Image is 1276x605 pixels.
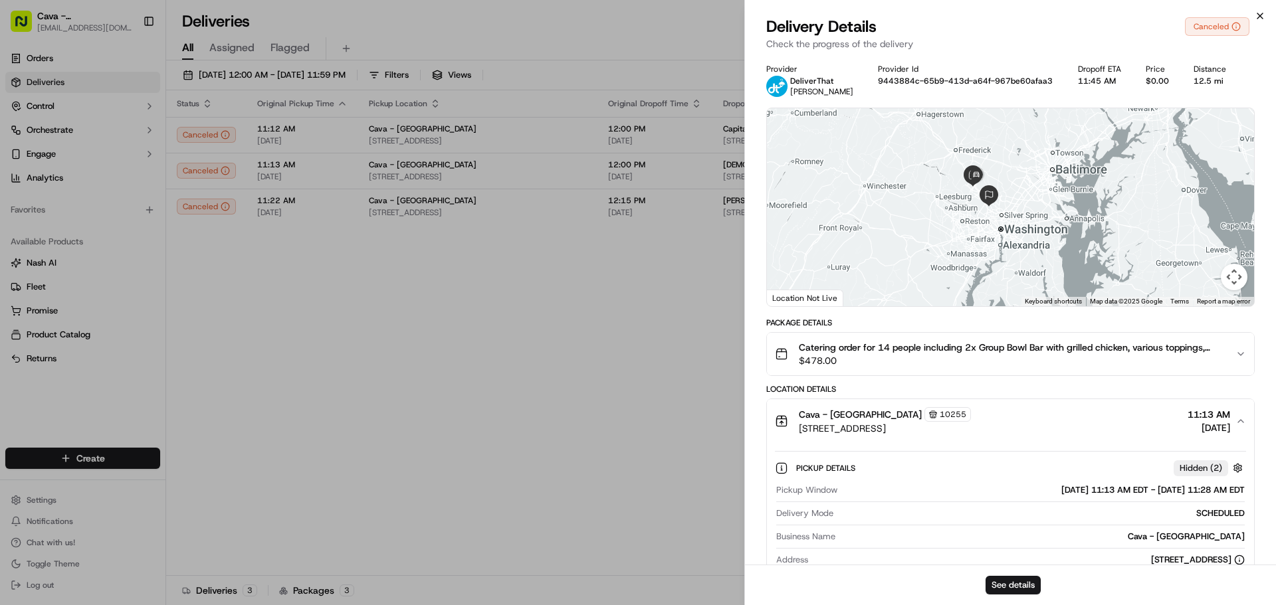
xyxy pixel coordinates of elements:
[1194,64,1229,74] div: Distance
[878,76,1053,86] button: 9443884c-65b9-413d-a64f-967be60afaa3
[94,329,161,339] a: Powered byPylon
[986,576,1041,594] button: See details
[790,86,853,97] span: [PERSON_NAME]
[843,484,1245,496] div: [DATE] 11:13 AM EDT - [DATE] 11:28 AM EDT
[766,64,857,74] div: Provider
[60,140,183,151] div: We're available if you need us!
[878,64,1056,74] div: Provider Id
[839,507,1245,519] div: SCHEDULED
[112,298,123,309] div: 💻
[770,289,814,306] img: Google
[126,297,213,310] span: API Documentation
[144,206,149,216] span: •
[799,408,922,421] span: Cava - [GEOGRAPHIC_DATA]
[8,292,107,315] a: 📗Knowledge Base
[1185,17,1249,36] button: Canceled
[41,206,142,216] span: Wisdom [PERSON_NAME]
[206,170,242,186] button: See all
[107,292,219,315] a: 💻API Documentation
[110,242,115,252] span: •
[41,242,108,252] span: [PERSON_NAME]
[790,76,853,86] p: DeliverThat
[799,341,1225,354] span: Catering order for 14 people including 2x Group Bowl Bar with grilled chicken, various toppings, ...
[27,242,37,253] img: 1736555255976-a54dd68f-1ca7-489b-9aae-adbdc363a1c4
[226,131,242,147] button: Start new chat
[766,384,1255,394] div: Location Details
[1221,264,1247,290] button: Map camera controls
[13,193,35,219] img: Wisdom Oko
[1078,64,1124,74] div: Dropoff ETA
[13,127,37,151] img: 1736555255976-a54dd68f-1ca7-489b-9aae-adbdc363a1c4
[13,298,24,309] div: 📗
[1197,298,1250,305] a: Report a map error
[35,86,239,100] input: Got a question? Start typing here...
[799,422,971,435] span: [STREET_ADDRESS]
[767,333,1254,375] button: Catering order for 14 people including 2x Group Bowl Bar with grilled chicken, various toppings, ...
[1180,462,1222,474] span: Hidden ( 2 )
[776,507,833,519] span: Delivery Mode
[1194,76,1229,86] div: 12.5 mi
[1025,297,1082,306] button: Keyboard shortcuts
[13,229,35,250] img: Grace Nketiah
[766,16,877,37] span: Delivery Details
[152,206,179,216] span: [DATE]
[13,53,242,74] p: Welcome 👋
[1174,460,1246,476] button: Hidden (2)
[940,409,966,420] span: 10255
[27,207,37,217] img: 1736555255976-a54dd68f-1ca7-489b-9aae-adbdc363a1c4
[60,127,218,140] div: Start new chat
[1078,76,1124,86] div: 11:45 AM
[1188,421,1230,434] span: [DATE]
[841,531,1245,543] div: Cava - [GEOGRAPHIC_DATA]
[770,289,814,306] a: Open this area in Google Maps (opens a new window)
[776,484,837,496] span: Pickup Window
[767,290,843,306] div: Location Not Live
[1146,64,1172,74] div: Price
[776,554,808,566] span: Address
[28,127,52,151] img: 8571987876998_91fb9ceb93ad5c398215_72.jpg
[1146,76,1172,86] div: $0.00
[1188,408,1230,421] span: 11:13 AM
[118,242,145,252] span: [DATE]
[132,329,161,339] span: Pylon
[766,37,1255,50] p: Check the progress of the delivery
[767,399,1254,443] button: Cava - [GEOGRAPHIC_DATA]10255[STREET_ADDRESS]11:13 AM[DATE]
[1151,554,1245,566] div: [STREET_ADDRESS]
[1170,298,1189,305] a: Terms (opens in new tab)
[1090,298,1162,305] span: Map data ©2025 Google
[13,173,89,183] div: Past conversations
[27,297,102,310] span: Knowledge Base
[796,463,858,474] span: Pickup Details
[766,317,1255,328] div: Package Details
[776,531,835,543] span: Business Name
[799,354,1225,367] span: $478.00
[13,13,40,40] img: Nash
[766,76,788,97] img: profile_deliverthat_partner.png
